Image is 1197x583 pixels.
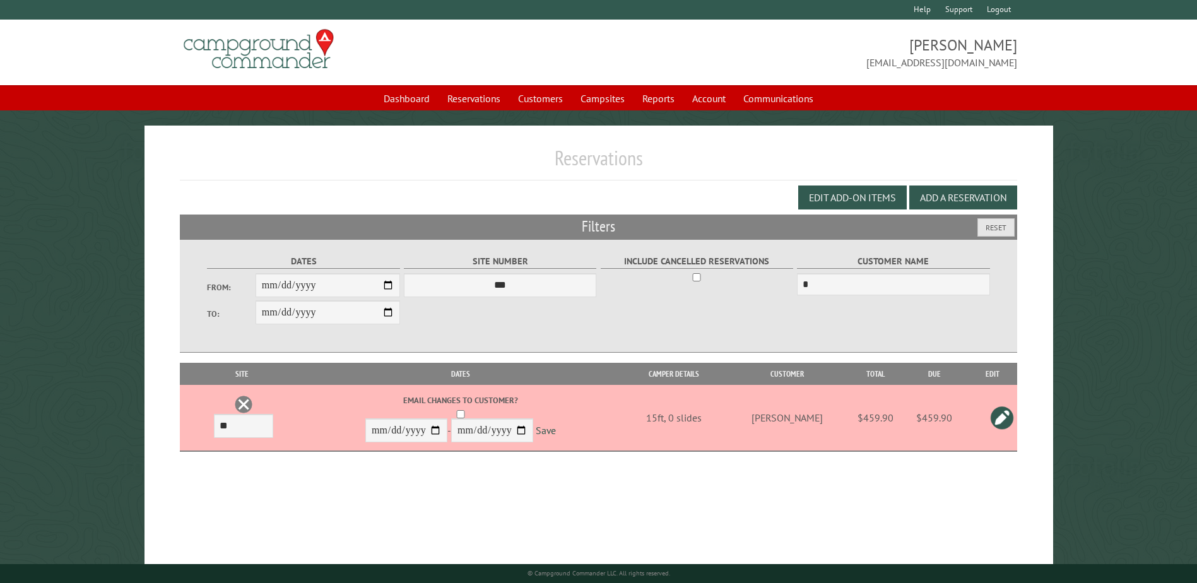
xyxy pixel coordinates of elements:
[573,86,632,110] a: Campsites
[297,363,623,385] th: Dates
[207,254,399,269] label: Dates
[909,185,1017,209] button: Add a Reservation
[186,363,297,385] th: Site
[299,394,622,406] label: Email changes to customer?
[207,281,255,293] label: From:
[180,25,338,74] img: Campground Commander
[724,385,850,451] td: [PERSON_NAME]
[299,394,622,445] div: -
[180,215,1017,238] h2: Filters
[850,385,900,451] td: $459.90
[376,86,437,110] a: Dashboard
[624,363,724,385] th: Camper Details
[440,86,508,110] a: Reservations
[968,363,1017,385] th: Edit
[977,218,1015,237] button: Reset
[724,363,850,385] th: Customer
[736,86,821,110] a: Communications
[404,254,596,269] label: Site Number
[234,395,253,414] a: Delete this reservation
[207,308,255,320] label: To:
[599,35,1017,70] span: [PERSON_NAME] [EMAIL_ADDRESS][DOMAIN_NAME]
[536,425,556,437] a: Save
[624,385,724,451] td: 15ft, 0 slides
[900,385,967,451] td: $459.90
[900,363,967,385] th: Due
[510,86,570,110] a: Customers
[528,569,670,577] small: © Campground Commander LLC. All rights reserved.
[180,146,1017,180] h1: Reservations
[601,254,793,269] label: Include Cancelled Reservations
[798,185,907,209] button: Edit Add-on Items
[635,86,682,110] a: Reports
[797,254,989,269] label: Customer Name
[685,86,733,110] a: Account
[850,363,900,385] th: Total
